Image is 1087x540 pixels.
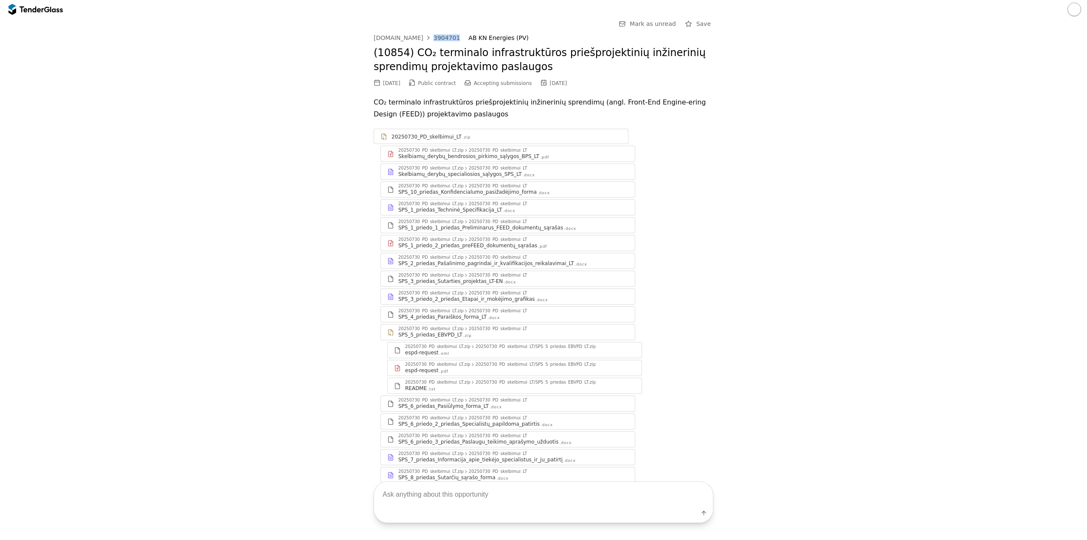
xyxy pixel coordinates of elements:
[398,171,522,178] div: Skelbiamų_derybų_specialiosios_sąlygos_SPS_LT
[469,398,527,402] div: 20250730_PD_skelbimui_LT
[469,220,527,224] div: 20250730_PD_skelbimui_LT
[469,434,527,438] div: 20250730_PD_skelbimui_LT
[683,19,713,29] button: Save
[374,96,713,120] p: CO₂ terminalo infrastruktūros priešprojektinių inžinerinių sprendimų (angl. Front-End Engine-erin...
[559,440,572,446] div: .docx
[398,291,464,295] div: 20250730_PD_skelbimui_LT.zip
[380,271,635,287] a: 20250730_PD_skelbimui_LT.zip20250730_PD_skelbimui_LTSPS_3_priedas_Sutarties_projektas_LT-EN.docx
[398,224,563,231] div: SPS_1_priedo_1_priedas_Preliminarus_FEED_dokumentų_sąrašas
[476,362,596,367] div: 20250730_PD_skelbimui_LT/SPS_5_priedas_EBVPD_LT.zip
[380,396,635,412] a: 20250730_PD_skelbimui_LT.zip20250730_PD_skelbimui_LTSPS_6_priedas_Pasiūlymo_forma_LT.docx
[405,385,427,392] div: README
[468,34,704,42] div: AB KN Energies (PV)
[380,253,635,269] a: 20250730_PD_skelbimui_LT.zip20250730_PD_skelbimui_LTSPS_2_priedas_Pašalinimo_pagrindai_ir_kvalifi...
[398,398,464,402] div: 20250730_PD_skelbimui_LT.zip
[575,262,587,267] div: .docx
[398,331,462,338] div: SPS_5_priedas_EBVPD_LT
[398,220,464,224] div: 20250730_PD_skelbimui_LT.zip
[476,345,596,349] div: 20250730_PD_skelbimui_LT/SPS_5_priedas_EBVPD_LT.zip
[462,135,470,140] div: .zip
[463,333,471,339] div: .zip
[418,80,456,86] span: Public contract
[380,217,635,233] a: 20250730_PD_skelbimui_LT.zip20250730_PD_skelbimui_LTSPS_1_priedo_1_priedas_Preliminarus_FEED_doku...
[405,380,470,385] div: 20250730_PD_skelbimui_LT.zip
[696,20,711,27] span: Save
[398,403,489,410] div: SPS_6_priedas_Pasiūlymo_forma_LT
[398,273,464,277] div: 20250730_PD_skelbimui_LT.zip
[398,452,464,456] div: 20250730_PD_skelbimui_LT.zip
[398,296,535,303] div: SPS_3_priedo_2_priedas_Etapai_ir_mokėjimo_grafikas
[398,237,464,242] div: 20250730_PD_skelbimui_LT.zip
[469,148,527,153] div: 20250730_PD_skelbimui_LT
[469,237,527,242] div: 20250730_PD_skelbimui_LT
[398,314,487,320] div: SPS_4_priedas_Paraiškos_forma_LT
[503,208,515,214] div: .docx
[398,202,464,206] div: 20250730_PD_skelbimui_LT.zip
[469,202,527,206] div: 20250730_PD_skelbimui_LT
[380,431,635,447] a: 20250730_PD_skelbimui_LT.zip20250730_PD_skelbimui_LTSPS_6_priedo_3_priedas_Paslaugu_teikimo_apraš...
[616,19,679,29] button: Mark as unread
[487,315,500,321] div: .docx
[374,35,423,41] div: [DOMAIN_NAME]
[398,438,558,445] div: SPS_6_priedo_3_priedas_Paslaugu_teikimo_aprašymo_užduotis
[469,273,527,277] div: 20250730_PD_skelbimui_LT
[398,184,464,188] div: 20250730_PD_skelbimui_LT.zip
[469,327,527,331] div: 20250730_PD_skelbimui_LT
[380,235,635,251] a: 20250730_PD_skelbimui_LT.zip20250730_PD_skelbimui_LTSPS_1_priedo_2_priedas_preFEED_dokumentų_sąra...
[469,452,527,456] div: 20250730_PD_skelbimui_LT
[387,342,642,358] a: 20250730_PD_skelbimui_LT.zip20250730_PD_skelbimui_LT/SPS_5_priedas_EBVPD_LT.zipespd-request.xml
[374,129,628,144] a: 20250730_PD_skelbimui_LT.zip
[563,458,576,464] div: .docx
[630,20,676,27] span: Mark as unread
[380,306,635,322] a: 20250730_PD_skelbimui_LT.zip20250730_PD_skelbimui_LTSPS_4_priedas_Paraiškos_forma_LT.docx
[474,80,532,86] span: Accepting submissions
[398,206,502,213] div: SPS_1_priedas_Techninė_Specifikacija_LT
[405,362,470,367] div: 20250730_PD_skelbimui_LT.zip
[380,413,635,430] a: 20250730_PD_skelbimui_LT.zip20250730_PD_skelbimui_LTSPS_6_priedo_2_priedas_Specialistų_papildoma_...
[405,345,470,349] div: 20250730_PD_skelbimui_LT.zip
[398,278,503,285] div: SPS_3_priedas_Sutarties_projektas_LT-EN
[398,166,464,170] div: 20250730_PD_skelbimui_LT.zip
[541,422,553,428] div: .docx
[538,190,550,196] div: .docx
[536,297,548,303] div: .docx
[405,349,439,356] div: espd-request
[398,456,563,463] div: SPS_7_priedas_Informacija_apie_tiekėjo_specialistus_ir_ju_patirtį
[391,133,462,140] div: 20250730_PD_skelbimui_LT
[380,146,635,162] a: 20250730_PD_skelbimui_LT.zip20250730_PD_skelbimui_LTSkelbiamų_derybų_bendrosios_pirkimo_sąlygos_B...
[387,360,642,376] a: 20250730_PD_skelbimui_LT.zip20250730_PD_skelbimui_LT/SPS_5_priedas_EBVPD_LT.zipespd-request.pdf
[380,449,635,465] a: 20250730_PD_skelbimui_LT.zip20250730_PD_skelbimui_LTSPS_7_priedas_Informacija_apie_tiekėjo_specia...
[398,327,464,331] div: 20250730_PD_skelbimui_LT.zip
[550,80,567,86] div: [DATE]
[398,242,537,249] div: SPS_1_priedo_2_priedas_preFEED_dokumentų_sąrašas
[439,351,449,356] div: .xml
[374,46,713,74] h2: (10854) CO₂ terminalo infrastruktūros priešprojektinių inžinerinių sprendimų projektavimo paslaugos
[398,260,574,267] div: SPS_2_priedas_Pašalinimo_pagrindai_ir_kvalifikacijos_reikalavimai_LT
[469,416,527,420] div: 20250730_PD_skelbimui_LT
[540,155,549,160] div: .pdf
[469,309,527,313] div: 20250730_PD_skelbimui_LT
[476,380,596,385] div: 20250730_PD_skelbimui_LT/SPS_5_priedas_EBVPD_LT.zip
[469,184,527,188] div: 20250730_PD_skelbimui_LT
[398,255,464,260] div: 20250730_PD_skelbimui_LT.zip
[380,288,635,305] a: 20250730_PD_skelbimui_LT.zip20250730_PD_skelbimui_LTSPS_3_priedo_2_priedas_Etapai_ir_mokėjimo_gra...
[398,416,464,420] div: 20250730_PD_skelbimui_LT.zip
[380,181,635,198] a: 20250730_PD_skelbimui_LT.zip20250730_PD_skelbimui_LTSPS_10_priedas_Konfidencialumo_pasižadėjimo_f...
[387,378,642,394] a: 20250730_PD_skelbimui_LT.zip20250730_PD_skelbimui_LT/SPS_5_priedas_EBVPD_LT.zipREADME.txt
[398,421,540,427] div: SPS_6_priedo_2_priedas_Specialistų_papildoma_patirtis
[398,153,539,160] div: Skelbiamų_derybų_bendrosios_pirkimo_sąlygos_BPS_LT
[469,291,527,295] div: 20250730_PD_skelbimui_LT
[538,244,547,249] div: .pdf
[564,226,576,232] div: .docx
[434,35,460,41] div: 3904701
[380,164,635,180] a: 20250730_PD_skelbimui_LT.zip20250730_PD_skelbimui_LTSkelbiamų_derybų_specialiosios_sąlygos_SPS_LT...
[398,434,464,438] div: 20250730_PD_skelbimui_LT.zip
[374,34,460,41] a: [DOMAIN_NAME]3904701
[504,280,516,285] div: .docx
[398,189,537,195] div: SPS_10_priedas_Konfidencialumo_pasižadėjimo_forma
[405,367,439,374] div: espd-request
[428,387,436,392] div: .txt
[398,148,464,153] div: 20250730_PD_skelbimui_LT.zip
[383,80,400,86] div: [DATE]
[439,369,448,374] div: .pdf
